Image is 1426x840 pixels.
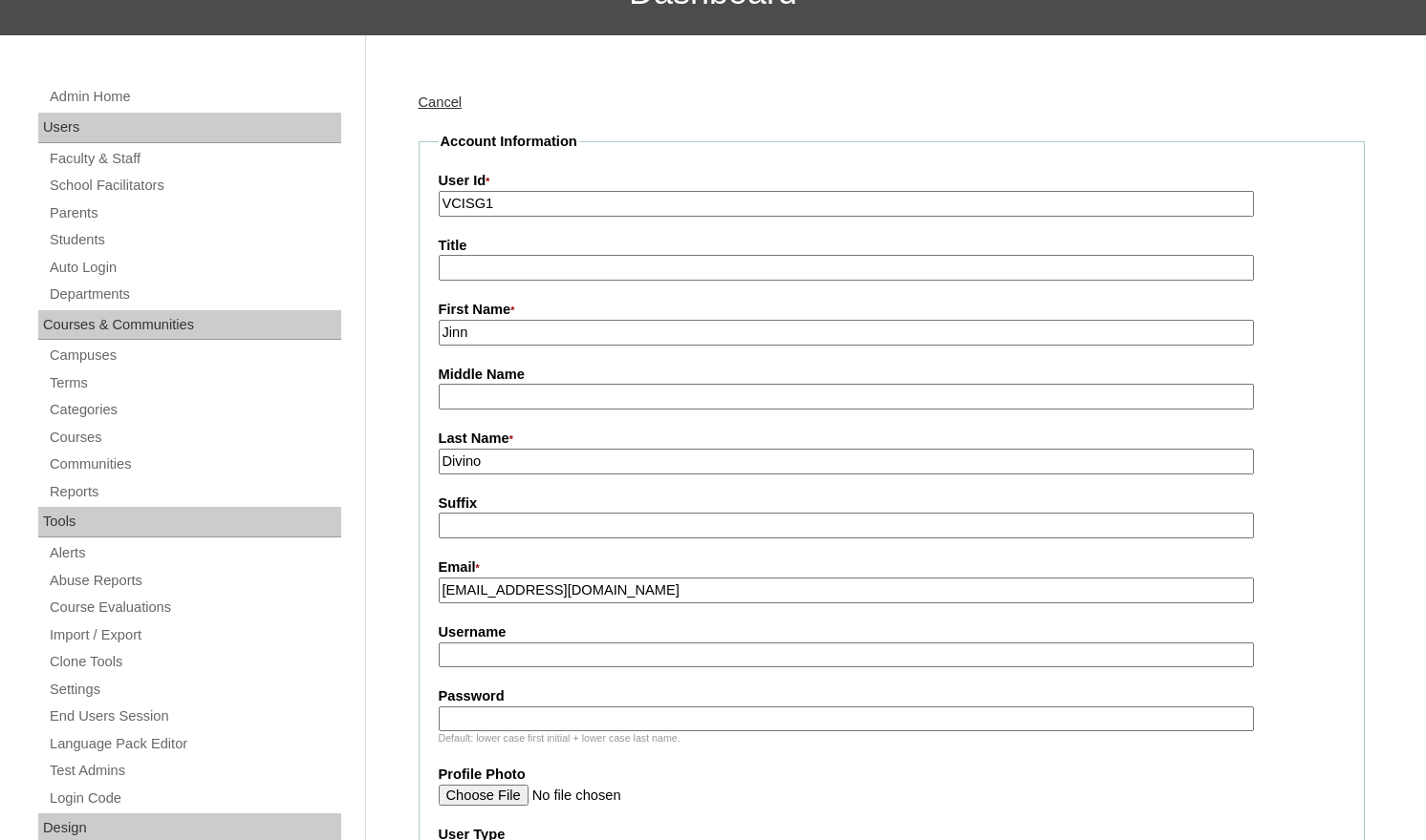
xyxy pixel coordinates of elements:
a: Login Code [48,787,341,810]
a: Clone Tools [48,650,341,674]
a: Auto Login [48,256,341,280]
a: Settings [48,678,341,702]
a: School Facilitators [48,174,341,198]
label: Middle Name [439,365,1345,385]
a: End Users Session [48,704,341,728]
a: Language Pack Editor [48,732,341,756]
legend: Account Information [439,132,579,152]
a: Terms [48,371,341,395]
a: Course Evaluations [48,596,341,619]
a: Test Admins [48,759,341,783]
a: Courses [48,426,341,450]
a: Admin Home [48,85,341,109]
div: Tools [38,507,341,537]
a: Abuse Reports [48,569,341,593]
label: First Name [439,300,1345,321]
label: Suffix [439,493,1345,514]
a: Parents [48,201,341,225]
label: Last Name [439,429,1345,450]
a: Cancel [419,94,463,110]
a: Categories [48,398,341,422]
a: Import / Export [48,623,341,647]
div: Courses & Communities [38,310,341,341]
label: Password [439,686,1345,706]
a: Campuses [48,344,341,367]
label: Email [439,557,1345,578]
label: Username [439,622,1345,642]
a: Alerts [48,541,341,565]
label: User Id [439,171,1345,192]
a: Reports [48,480,341,504]
a: Faculty & Staff [48,147,341,171]
div: Default: lower case first initial + lower case last name. [439,731,1345,745]
div: Users [38,113,341,143]
label: Profile Photo [439,765,1345,785]
label: Title [439,236,1345,256]
a: Communities [48,452,341,476]
a: Students [48,228,341,252]
a: Departments [48,283,341,306]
